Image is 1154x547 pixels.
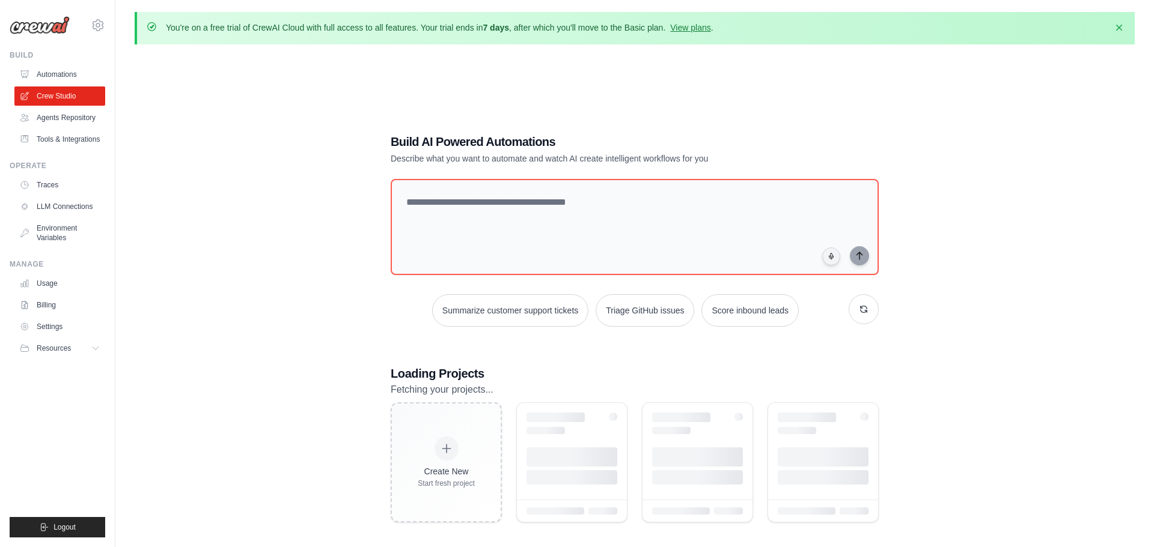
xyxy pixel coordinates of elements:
[14,175,105,195] a: Traces
[14,219,105,247] a: Environment Variables
[822,247,840,265] button: Click to speak your automation idea
[14,295,105,315] a: Billing
[391,365,879,382] h3: Loading Projects
[53,522,76,532] span: Logout
[14,339,105,358] button: Resources
[14,130,105,149] a: Tools & Integrations
[418,465,475,477] div: Create New
[14,65,105,84] a: Automations
[10,16,70,34] img: Logo
[10,517,105,537] button: Logout
[37,343,71,353] span: Resources
[14,274,105,293] a: Usage
[14,86,105,106] a: Crew Studio
[14,108,105,127] a: Agents Repository
[483,23,509,32] strong: 7 days
[391,153,795,165] p: Describe what you want to automate and watch AI create intelligent workflows for you
[418,479,475,488] div: Start fresh project
[391,133,795,150] h1: Build AI Powered Automations
[391,382,879,397] p: Fetching your projects...
[670,23,710,32] a: View plans
[166,22,713,34] p: You're on a free trial of CrewAI Cloud with full access to all features. Your trial ends in , aft...
[14,317,105,336] a: Settings
[14,197,105,216] a: LLM Connections
[432,294,588,327] button: Summarize customer support tickets
[10,50,105,60] div: Build
[596,294,694,327] button: Triage GitHub issues
[10,259,105,269] div: Manage
[10,161,105,171] div: Operate
[701,294,799,327] button: Score inbound leads
[849,294,879,324] button: Get new suggestions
